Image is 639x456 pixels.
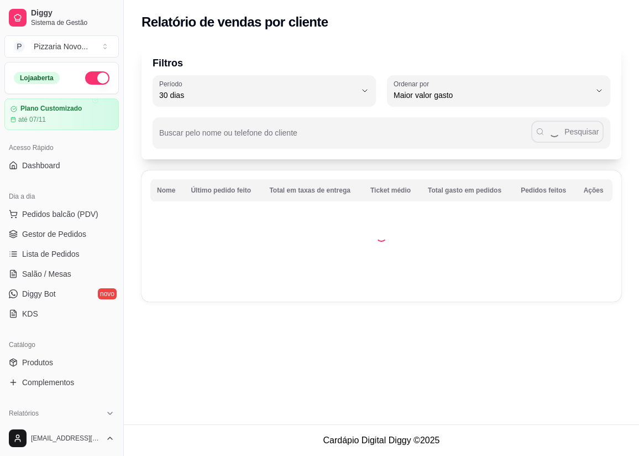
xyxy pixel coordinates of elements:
[14,41,25,52] span: P
[22,288,56,299] span: Diggy Bot
[4,99,119,130] a: Plano Customizadoaté 07/11
[4,425,119,452] button: [EMAIL_ADDRESS][DOMAIN_NAME]
[22,160,60,171] span: Dashboard
[4,305,119,323] a: KDS
[4,225,119,243] a: Gestor de Pedidos
[22,248,80,260] span: Lista de Pedidos
[4,336,119,354] div: Catálogo
[22,308,38,319] span: KDS
[31,8,114,18] span: Diggy
[153,75,376,106] button: Período30 dias
[4,374,119,391] a: Complementos
[4,139,119,157] div: Acesso Rápido
[159,90,356,101] span: 30 dias
[4,188,119,205] div: Dia a dia
[4,157,119,174] a: Dashboard
[159,79,186,89] label: Período
[22,377,74,388] span: Complementos
[4,205,119,223] button: Pedidos balcão (PDV)
[31,434,101,443] span: [EMAIL_ADDRESS][DOMAIN_NAME]
[387,75,610,106] button: Ordenar porMaior valor gasto
[159,132,531,143] input: Buscar pelo nome ou telefone do cliente
[85,71,109,85] button: Alterar Status
[394,79,433,89] label: Ordenar por
[14,72,60,84] div: Loja aberta
[4,285,119,303] a: Diggy Botnovo
[153,55,610,71] p: Filtros
[22,209,98,220] span: Pedidos balcão (PDV)
[4,245,119,263] a: Lista de Pedidos
[18,115,46,124] article: até 07/11
[22,268,71,279] span: Salão / Mesas
[376,231,387,242] div: Loading
[4,4,119,31] a: DiggySistema de Gestão
[4,265,119,283] a: Salão / Mesas
[4,35,119,58] button: Select a team
[22,357,53,368] span: Produtos
[20,105,82,113] article: Plano Customizado
[142,13,328,31] h2: Relatório de vendas por cliente
[22,229,86,240] span: Gestor de Pedidos
[124,424,639,456] footer: Cardápio Digital Diggy © 2025
[31,18,114,27] span: Sistema de Gestão
[394,90,590,101] span: Maior valor gasto
[34,41,88,52] div: Pizzaria Novo ...
[4,354,119,371] a: Produtos
[9,409,39,418] span: Relatórios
